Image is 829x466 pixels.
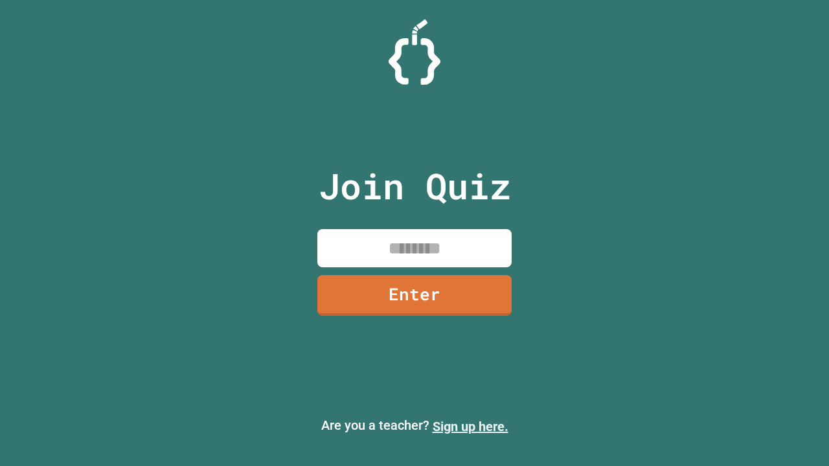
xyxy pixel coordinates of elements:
iframe: chat widget [775,414,816,453]
p: Are you a teacher? [10,416,819,436]
p: Join Quiz [319,159,511,213]
img: Logo.svg [389,19,440,85]
iframe: chat widget [721,358,816,413]
a: Sign up here. [433,419,508,434]
a: Enter [317,275,512,316]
